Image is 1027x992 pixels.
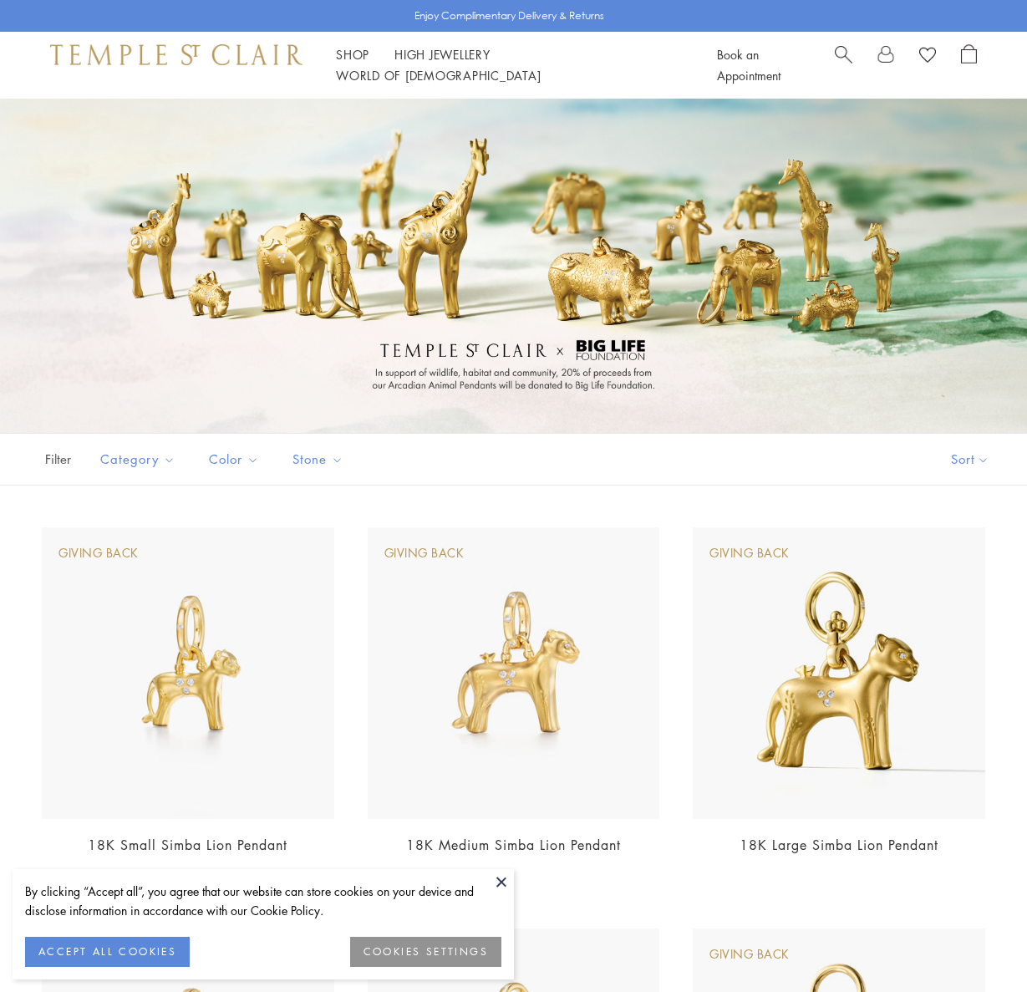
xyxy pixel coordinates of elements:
[835,44,852,86] a: Search
[740,836,938,854] a: 18K Large Simba Lion Pendant
[350,937,501,967] button: COOKIES SETTINGS
[709,544,790,562] div: Giving Back
[384,544,465,562] div: Giving Back
[394,46,491,63] a: High JewelleryHigh Jewellery
[368,527,660,820] img: P31840-LIONSM
[709,945,790,964] div: Giving Back
[25,937,190,967] button: ACCEPT ALL COOKIES
[336,44,679,86] nav: Main navigation
[58,544,139,562] div: Giving Back
[88,440,188,478] button: Category
[92,449,188,470] span: Category
[284,449,356,470] span: Stone
[336,67,541,84] a: World of [DEMOGRAPHIC_DATA]World of [DEMOGRAPHIC_DATA]
[336,46,369,63] a: ShopShop
[25,882,501,920] div: By clicking “Accept all”, you agree that our website can store cookies on your device and disclos...
[919,44,936,69] a: View Wishlist
[196,440,272,478] button: Color
[88,836,287,854] a: 18K Small Simba Lion Pendant
[406,836,621,854] a: 18K Medium Simba Lion Pendant
[717,46,780,84] a: Book an Appointment
[961,44,977,86] a: Open Shopping Bag
[913,434,1027,485] button: Show sort by
[50,44,303,64] img: Temple St. Clair
[201,449,272,470] span: Color
[280,440,356,478] button: Stone
[943,913,1010,975] iframe: Gorgias live chat messenger
[693,527,985,820] img: P31840-LIONSM
[42,527,334,820] img: P31840-LIONSM
[414,8,604,24] p: Enjoy Complimentary Delivery & Returns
